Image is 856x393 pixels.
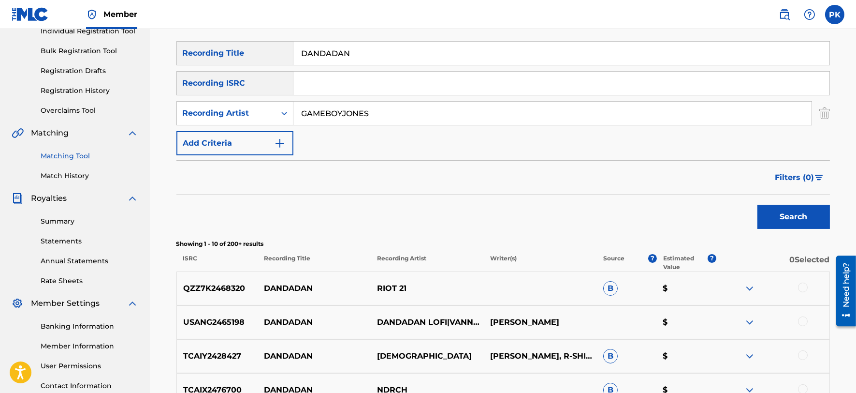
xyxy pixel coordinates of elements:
a: Overclaims Tool [41,106,138,116]
button: Add Criteria [176,131,293,155]
img: Top Rightsholder [86,9,98,20]
img: 9d2ae6d4665cec9f34b9.svg [274,137,286,149]
img: Member Settings [12,298,23,309]
span: Member Settings [31,298,100,309]
a: Annual Statements [41,256,138,266]
p: $ [656,283,716,294]
span: B [603,281,618,296]
button: Filters (0) [769,166,830,190]
a: Public Search [775,5,794,24]
p: ISRC [176,254,258,272]
p: [DEMOGRAPHIC_DATA] [371,350,484,362]
img: expand [744,350,755,362]
a: Contact Information [41,381,138,391]
span: Member [103,9,137,20]
span: B [603,349,618,363]
span: ? [648,254,657,263]
p: DANDADAN [258,350,371,362]
img: help [804,9,815,20]
a: Registration Drafts [41,66,138,76]
a: Bulk Registration Tool [41,46,138,56]
form: Search Form [176,41,830,234]
img: expand [744,317,755,328]
a: User Permissions [41,361,138,371]
img: Delete Criterion [819,101,830,125]
span: Filters ( 0 ) [775,172,814,183]
iframe: Resource Center [829,252,856,330]
p: [PERSON_NAME] [484,317,597,328]
p: RIOT 21 [371,283,484,294]
p: DANDADAN [258,283,371,294]
a: Match History [41,171,138,181]
img: Matching [12,127,24,139]
p: Source [603,254,624,272]
a: Registration History [41,86,138,96]
img: Royalties [12,193,23,204]
p: Writer(s) [484,254,597,272]
a: Summary [41,216,138,227]
button: Search [757,205,830,229]
iframe: Chat Widget [808,347,856,393]
img: search [779,9,790,20]
a: Member Information [41,341,138,351]
p: Recording Title [257,254,370,272]
p: $ [656,350,716,362]
div: User Menu [825,5,844,24]
p: 0 Selected [716,254,829,272]
img: expand [127,127,138,139]
p: Estimated Value [663,254,708,272]
p: USANG2465198 [177,317,258,328]
div: Help [800,5,819,24]
img: filter [815,175,823,181]
a: Matching Tool [41,151,138,161]
p: Showing 1 - 10 of 200+ results [176,240,830,248]
span: Matching [31,127,69,139]
p: DANDADAN [258,317,371,328]
a: Rate Sheets [41,276,138,286]
p: [PERSON_NAME], R-SHITEI [484,350,597,362]
p: DANDADAN LOFI|VANNORTE|DANDADAN AMBIENT [371,317,484,328]
span: Royalties [31,193,67,204]
img: expand [744,283,755,294]
p: QZZ7K2468320 [177,283,258,294]
div: Recording Artist [183,107,270,119]
p: Recording Artist [371,254,484,272]
img: expand [127,298,138,309]
a: Statements [41,236,138,246]
a: Banking Information [41,321,138,332]
a: Individual Registration Tool [41,26,138,36]
span: ? [708,254,716,263]
img: MLC Logo [12,7,49,21]
p: $ [656,317,716,328]
img: expand [127,193,138,204]
p: TCAIY2428427 [177,350,258,362]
